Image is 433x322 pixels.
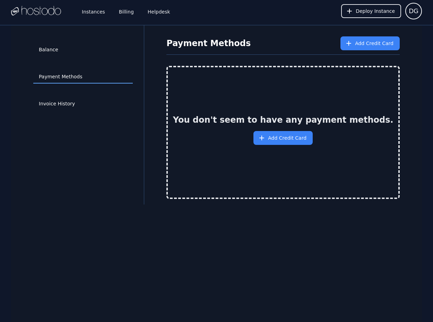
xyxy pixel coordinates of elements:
img: Logo [11,6,61,16]
span: Add Credit Card [268,134,306,141]
span: Deploy Instance [356,8,395,15]
a: Balance [33,43,133,56]
button: Add Credit Card [253,131,313,145]
span: Add Credit Card [355,40,393,47]
span: DG [409,6,418,16]
h1: Payment Methods [166,38,251,49]
a: Payment Methods [33,70,133,84]
button: User menu [405,3,422,19]
button: Add Credit Card [340,36,400,50]
h2: You don't seem to have any payment methods. [173,114,393,125]
a: Invoice History [33,97,133,111]
button: Deploy Instance [341,4,401,18]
